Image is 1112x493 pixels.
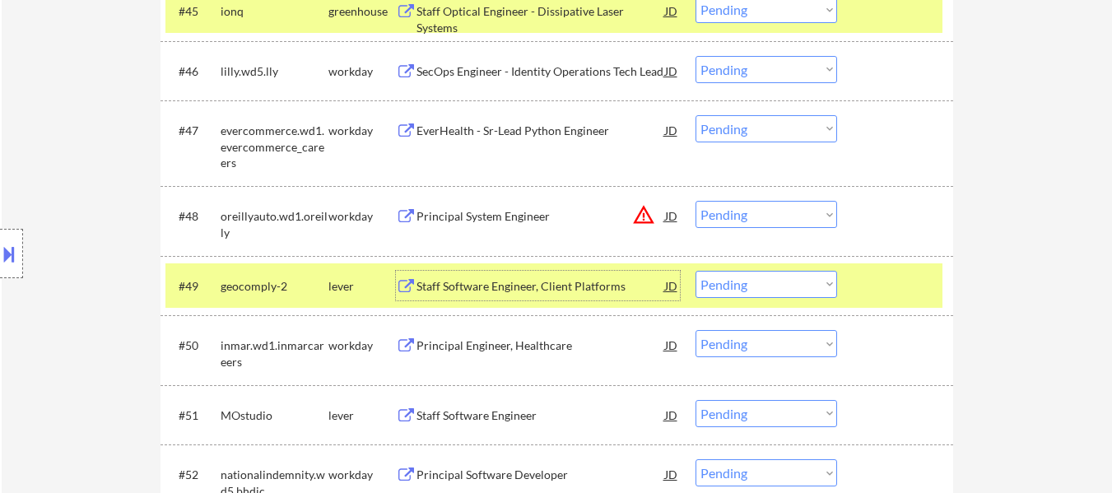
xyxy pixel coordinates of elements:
[663,330,680,360] div: JD
[179,407,207,424] div: #51
[221,3,328,20] div: ionq
[179,3,207,20] div: #45
[663,459,680,489] div: JD
[632,203,655,226] button: warning_amber
[328,123,396,139] div: workday
[663,271,680,300] div: JD
[328,407,396,424] div: lever
[328,467,396,483] div: workday
[328,63,396,80] div: workday
[328,337,396,354] div: workday
[179,63,207,80] div: #46
[663,201,680,230] div: JD
[663,115,680,145] div: JD
[328,278,396,295] div: lever
[416,407,665,424] div: Staff Software Engineer
[416,3,665,35] div: Staff Optical Engineer - Dissipative Laser Systems
[416,63,665,80] div: SecOps Engineer - Identity Operations Tech Lead
[328,208,396,225] div: workday
[416,337,665,354] div: Principal Engineer, Healthcare
[221,63,328,80] div: lilly.wd5.lly
[416,278,665,295] div: Staff Software Engineer, Client Platforms
[416,123,665,139] div: EverHealth - Sr-Lead Python Engineer
[179,467,207,483] div: #52
[663,400,680,430] div: JD
[328,3,396,20] div: greenhouse
[416,208,665,225] div: Principal System Engineer
[663,56,680,86] div: JD
[221,407,328,424] div: MOstudio
[416,467,665,483] div: Principal Software Developer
